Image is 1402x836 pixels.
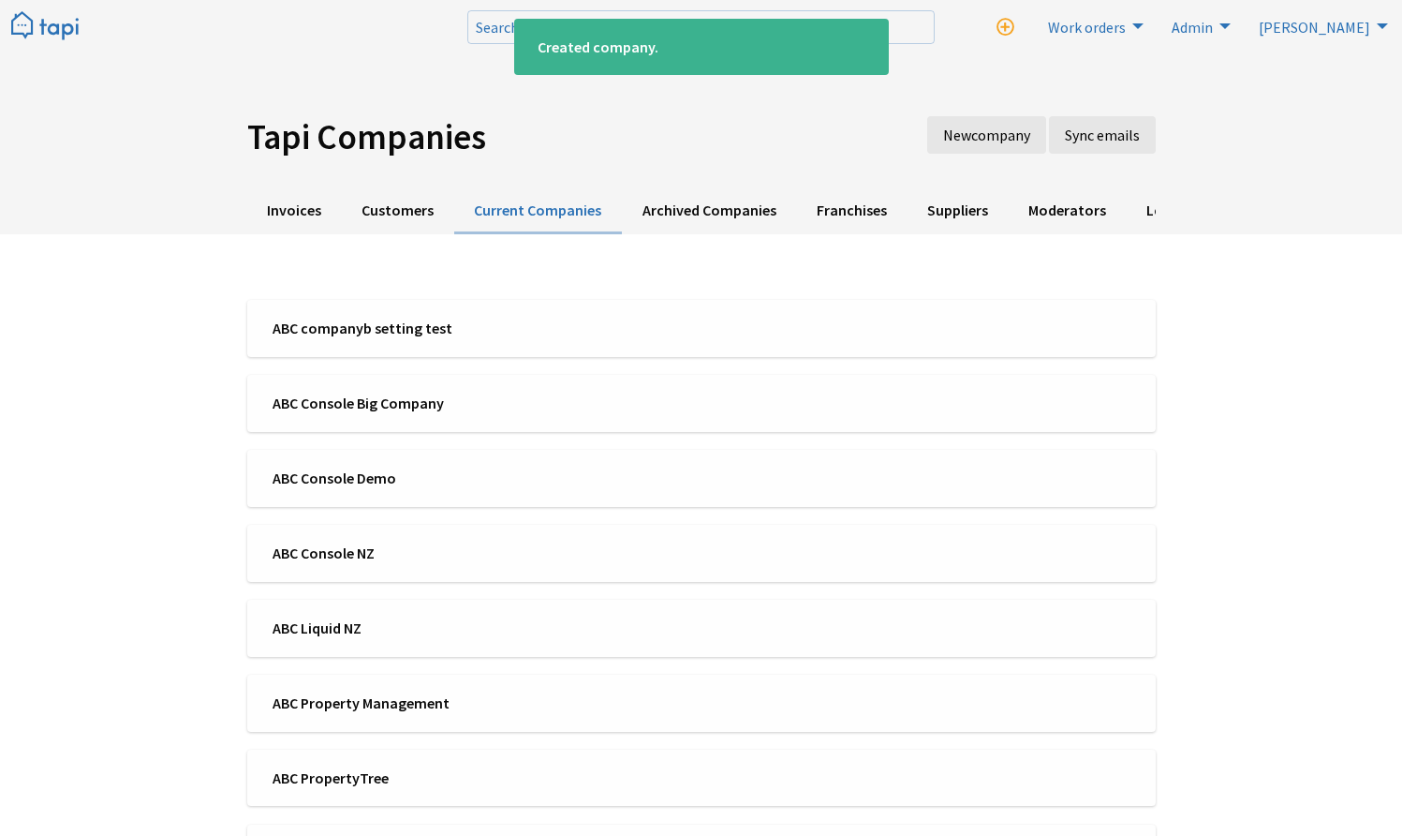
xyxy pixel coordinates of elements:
[247,188,342,234] a: Invoices
[1172,18,1213,37] span: Admin
[1009,188,1127,234] a: Moderators
[273,768,689,788] span: ABC PropertyTree
[247,116,781,158] h1: Tapi Companies
[247,450,1156,507] a: ABC Console Demo
[1127,188,1239,234] a: Lost Issues
[1247,11,1393,41] a: [PERSON_NAME]
[514,19,889,75] div: Created company.
[1037,11,1148,41] a: Work orders
[247,300,1156,357] a: ABC companyb setting test
[273,693,689,713] span: ABC Property Management
[247,675,1156,732] a: ABC Property Management
[622,188,796,234] a: Archived Companies
[273,618,689,638] span: ABC Liquid NZ
[247,750,1156,807] a: ABC PropertyTree
[1160,11,1235,41] a: Admin
[907,188,1008,234] a: Suppliers
[927,116,1046,154] a: New
[1048,18,1126,37] span: Work orders
[247,525,1156,582] a: ABC Console NZ
[11,11,79,42] img: Tapi logo
[1259,18,1370,37] span: [PERSON_NAME]
[796,188,907,234] a: Franchises
[342,188,454,234] a: Customers
[273,468,689,488] span: ABC Console Demo
[247,600,1156,657] a: ABC Liquid NZ
[971,126,1030,144] span: company
[247,375,1156,432] a: ABC Console Big Company
[996,19,1014,37] i: New work order
[273,543,689,563] span: ABC Console NZ
[1049,116,1156,154] a: Sync emails
[273,318,689,338] span: ABC companyb setting test
[454,188,622,234] a: Current Companies
[273,393,689,413] span: ABC Console Big Company
[1247,11,1393,41] li: Ken
[476,18,537,37] span: Search …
